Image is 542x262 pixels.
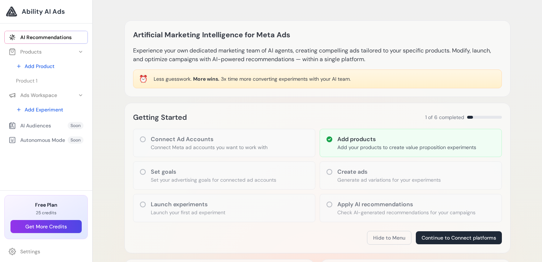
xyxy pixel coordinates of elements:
a: Add Product [12,60,88,73]
div: Ads Workspace [9,92,57,99]
p: Check AI-generated recommendations for your campaigns [337,209,475,216]
button: Get More Credits [10,220,82,233]
a: Product 1 [12,74,88,87]
span: More wins. [193,76,219,82]
h3: Launch experiments [151,200,225,209]
p: Generate ad variations for your experiments [337,176,441,183]
button: Ads Workspace [4,89,88,102]
p: Launch your first ad experiment [151,209,225,216]
span: Less guesswork. [154,76,192,82]
p: 25 credits [10,210,82,216]
h3: Connect Ad Accounts [151,135,268,144]
span: Product 1 [16,77,37,84]
span: Soon [68,136,84,144]
span: Soon [68,122,84,129]
span: 1 of 6 completed [425,114,464,121]
h1: Artificial Marketing Intelligence for Meta Ads [133,29,290,41]
button: Continue to Connect platforms [416,231,502,244]
p: Connect Meta ad accounts you want to work with [151,144,268,151]
p: Experience your own dedicated marketing team of AI agents, creating compelling ads tailored to yo... [133,46,502,64]
div: Autonomous Mode [9,136,65,144]
h3: Add products [337,135,476,144]
button: Products [4,45,88,58]
p: Set your advertising goals for connected ad accounts [151,176,276,183]
h3: Create ads [337,168,441,176]
button: Hide to Menu [367,231,411,245]
h2: Getting Started [133,111,187,123]
p: Add your products to create value proposition experiments [337,144,476,151]
h3: Apply AI recommendations [337,200,475,209]
h3: Free Plan [10,201,82,208]
span: Ability AI Ads [22,7,65,17]
a: Ability AI Ads [6,6,86,17]
span: 3x time more converting experiments with your AI team. [221,76,351,82]
div: AI Audiences [9,122,51,129]
h3: Set goals [151,168,276,176]
a: AI Recommendations [4,31,88,44]
div: ⏰ [139,74,148,84]
div: Products [9,48,42,55]
a: Add Experiment [12,103,88,116]
a: Settings [4,245,88,258]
